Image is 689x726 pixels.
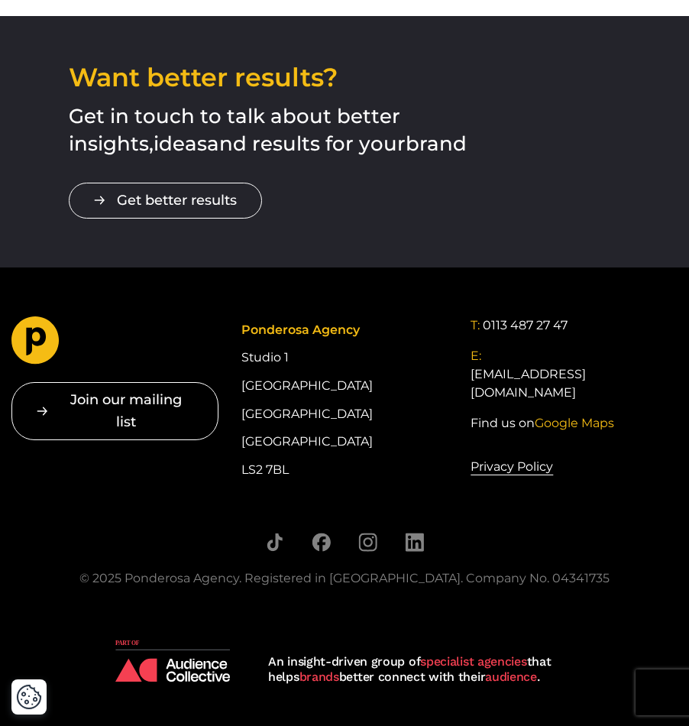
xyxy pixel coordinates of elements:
[11,382,218,441] button: Join our mailing list
[11,316,60,370] a: Go to homepage
[207,131,406,156] span: and results for your
[299,669,339,684] strong: brands
[268,654,574,683] div: An insight-driven group of that helps better connect with their .
[535,416,614,430] span: Google Maps
[406,131,467,156] span: brand
[471,348,481,363] span: E:
[115,640,230,682] img: Audience Collective logo
[69,65,563,91] h2: Want better results?
[69,183,262,219] a: Get better results
[471,457,553,477] a: Privacy Policy
[197,131,207,156] span: s
[16,684,42,710] button: Cookie Settings
[485,669,537,684] strong: audience
[154,131,197,156] span: idea
[241,322,360,337] span: Ponderosa Agency
[471,414,614,433] a: Find us onGoogle Maps
[420,654,526,669] strong: specialist agencies
[471,365,678,402] a: [EMAIL_ADDRESS][DOMAIN_NAME]
[405,533,424,552] a: Follow us on LinkedIn
[471,318,480,332] span: T:
[69,104,400,156] span: Get in touch to talk about better insights,
[16,684,42,710] img: Revisit consent button
[312,533,331,552] a: Follow us on Facebook
[265,533,284,552] a: Follow us on TikTok
[483,316,568,335] a: 0113 487 27 47
[69,569,620,588] div: © 2025 Ponderosa Agency. Registered in [GEOGRAPHIC_DATA]. Company No. 04341735
[358,533,377,552] a: Follow us on Instagram
[241,316,448,484] div: Studio 1 [GEOGRAPHIC_DATA] [GEOGRAPHIC_DATA] [GEOGRAPHIC_DATA] LS2 7BL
